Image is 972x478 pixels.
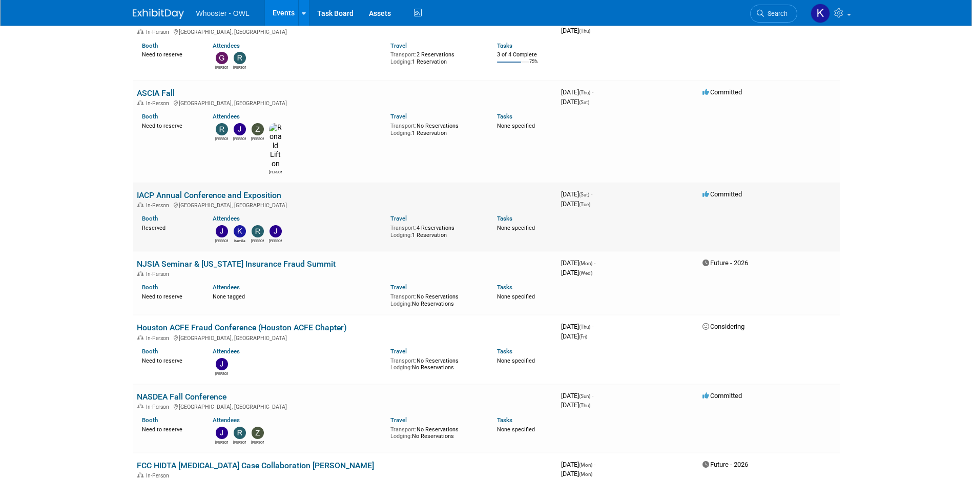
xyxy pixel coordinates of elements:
[142,291,198,301] div: Need to reserve
[497,113,512,120] a: Tasks
[142,284,158,291] a: Booth
[137,98,553,107] div: [GEOGRAPHIC_DATA], [GEOGRAPHIC_DATA]
[216,123,228,135] img: Richard Spradley
[579,192,589,197] span: (Sat)
[137,259,336,269] a: NJSIA Seminar & [US_STATE] Insurance Fraud Summit
[252,123,264,135] img: Zach Artz
[497,51,553,58] div: 3 of 4 Complete
[215,237,228,244] div: Julia Haber
[497,42,512,49] a: Tasks
[142,113,158,120] a: Booth
[579,462,592,468] span: (Mon)
[233,439,246,445] div: Robert Dugan
[213,42,240,49] a: Attendees
[390,121,482,136] div: No Reservations 1 Reservation
[137,402,553,410] div: [GEOGRAPHIC_DATA], [GEOGRAPHIC_DATA]
[497,225,535,231] span: None specified
[142,416,158,424] a: Booth
[561,27,590,34] span: [DATE]
[579,471,592,477] span: (Mon)
[497,284,512,291] a: Tasks
[137,271,143,276] img: In-Person Event
[234,427,246,439] img: Robert Dugan
[390,49,482,65] div: 2 Reservations 1 Reservation
[137,333,553,342] div: [GEOGRAPHIC_DATA], [GEOGRAPHIC_DATA]
[137,404,143,409] img: In-Person Event
[529,59,538,73] td: 75%
[251,439,264,445] div: Zach Artz
[216,225,228,237] img: Julia Haber
[561,392,593,400] span: [DATE]
[561,461,595,468] span: [DATE]
[497,293,535,300] span: None specified
[390,42,407,49] a: Travel
[269,169,282,175] div: Ronald Lifton
[579,99,589,105] span: (Sat)
[561,269,592,276] span: [DATE]
[579,202,590,207] span: (Tue)
[233,135,246,142] div: James Justus
[390,113,407,120] a: Travel
[216,358,228,370] img: James Justus
[579,334,587,340] span: (Fri)
[702,88,742,96] span: Committed
[137,461,374,470] a: FCC HIDTA [MEDICAL_DATA] Case Collaboration [PERSON_NAME]
[579,324,590,330] span: (Thu)
[579,90,590,95] span: (Thu)
[137,323,347,332] a: Houston ACFE Fraud Conference (Houston ACFE Chapter)
[137,88,175,98] a: ASCIA Fall
[142,355,198,365] div: Need to reserve
[390,51,417,58] span: Transport:
[561,190,592,198] span: [DATE]
[390,364,412,371] span: Lodging:
[561,323,593,330] span: [DATE]
[497,416,512,424] a: Tasks
[137,202,143,207] img: In-Person Event
[579,403,590,408] span: (Thu)
[252,225,264,237] img: Richard Spradley
[592,323,593,330] span: -
[196,9,250,17] span: Whooster - OWL
[594,461,595,468] span: -
[215,439,228,445] div: James Justus
[234,225,246,237] img: Kamila Castaneda
[594,259,595,267] span: -
[390,426,417,433] span: Transport:
[216,52,228,64] img: Gary LaFond
[142,42,158,49] a: Booth
[233,237,246,244] div: Kamila Castaneda
[390,301,412,307] span: Lodging:
[561,88,593,96] span: [DATE]
[561,98,589,106] span: [DATE]
[764,10,788,17] span: Search
[215,64,228,70] div: Gary LaFond
[591,190,592,198] span: -
[390,223,482,238] div: 4 Reservations 1 Reservation
[213,113,240,120] a: Attendees
[137,335,143,340] img: In-Person Event
[497,348,512,355] a: Tasks
[213,215,240,222] a: Attendees
[390,232,412,238] span: Lodging:
[142,424,198,433] div: Need to reserve
[702,392,742,400] span: Committed
[561,259,595,267] span: [DATE]
[216,427,228,439] img: James Justus
[390,424,482,440] div: No Reservations No Reservations
[251,237,264,244] div: Richard Spradley
[233,64,246,70] div: Richard Spradley
[702,259,748,267] span: Future - 2026
[390,58,412,65] span: Lodging:
[390,357,417,364] span: Transport:
[702,190,742,198] span: Committed
[390,225,417,231] span: Transport:
[390,348,407,355] a: Travel
[142,121,198,130] div: Need to reserve
[390,123,417,129] span: Transport:
[270,225,282,237] img: John Holsinger
[592,88,593,96] span: -
[146,29,172,35] span: In-Person
[146,335,172,342] span: In-Person
[213,348,240,355] a: Attendees
[592,392,593,400] span: -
